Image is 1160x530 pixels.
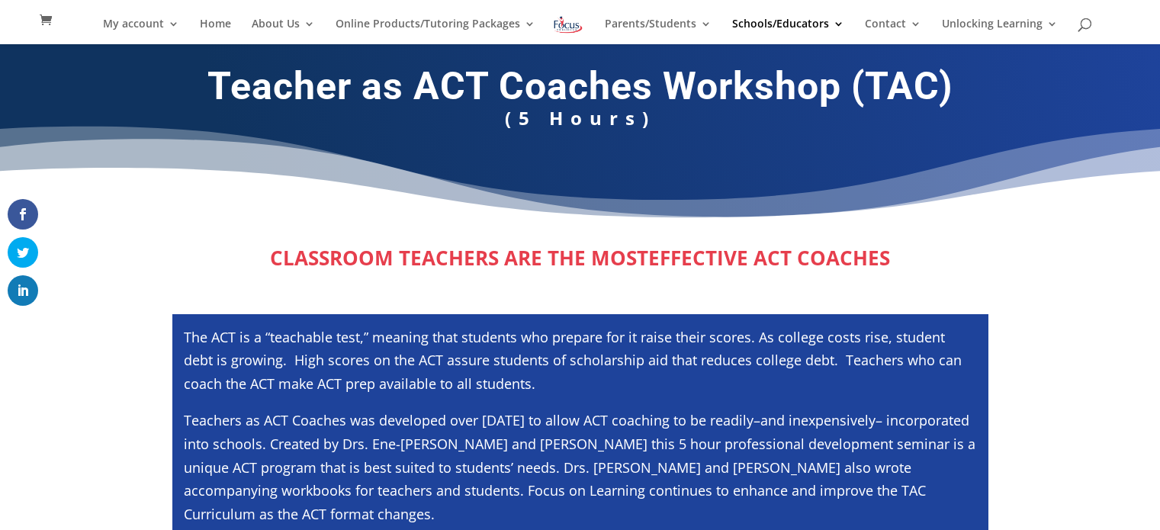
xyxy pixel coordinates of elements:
a: Parents/Students [605,18,712,44]
a: Online Products/Tutoring Packages [336,18,535,44]
a: My account [103,18,179,44]
p: The ACT is a “teachable test,” meaning that students who prepare for it raise their scores. As co... [184,326,977,410]
a: Schools/Educators [732,18,844,44]
p: Teachers as ACT Coaches was developed over [DATE] to allow ACT coaching to be readily–and inexpen... [184,409,977,525]
a: About Us [252,18,315,44]
a: Contact [865,18,921,44]
h1: Teacher as ACT Coaches Workshop (TAC) [169,63,992,117]
strong: CLASSROOM TEACHERS ARE THE MOST [270,244,648,271]
a: Home [200,18,231,44]
p: (5 Hours) [169,117,992,139]
strong: EFFECTIVE ACT COACHES [648,244,890,271]
a: Unlocking Learning [942,18,1058,44]
img: Focus on Learning [552,14,584,36]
